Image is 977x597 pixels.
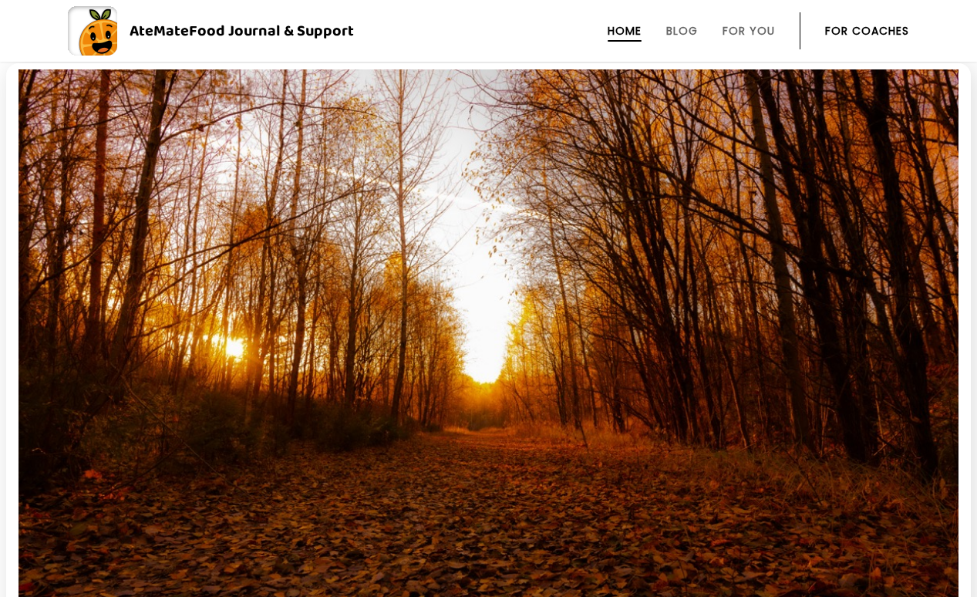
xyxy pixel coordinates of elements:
[189,19,354,43] span: Food Journal & Support
[117,19,354,43] div: AteMate
[723,25,775,37] a: For You
[68,6,909,56] a: AteMateFood Journal & Support
[825,25,909,37] a: For Coaches
[608,25,642,37] a: Home
[666,25,698,37] a: Blog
